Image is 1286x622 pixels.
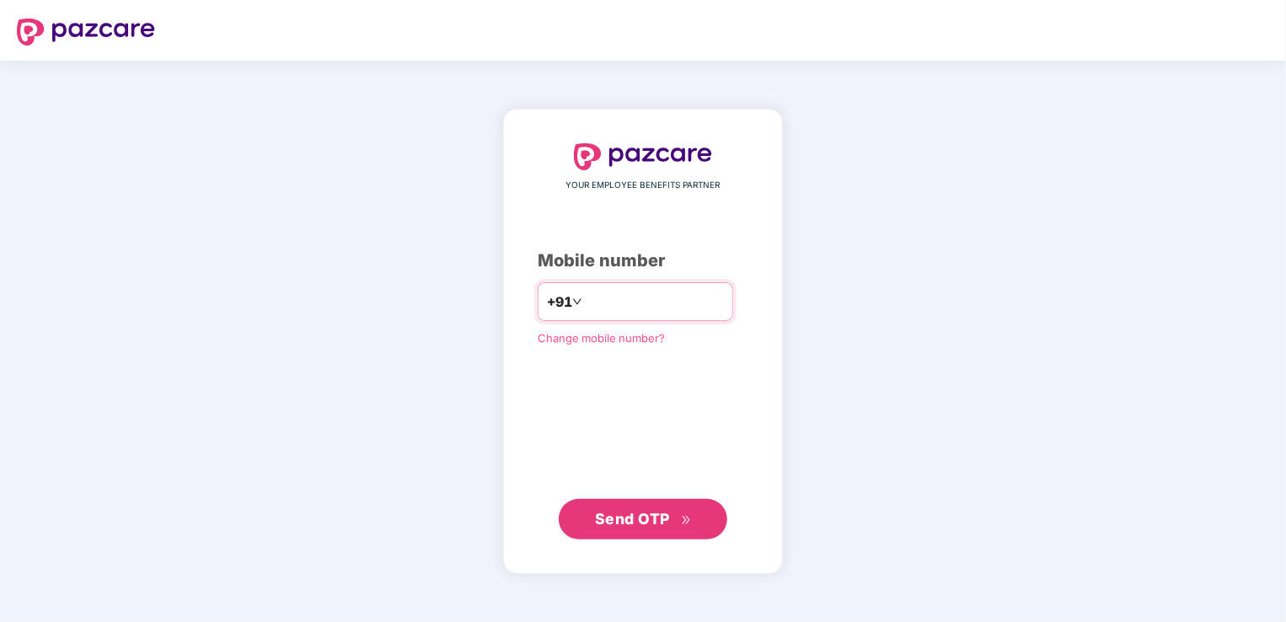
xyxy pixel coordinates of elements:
[572,297,582,307] span: down
[17,19,155,46] img: logo
[538,331,665,345] a: Change mobile number?
[566,179,721,192] span: YOUR EMPLOYEE BENEFITS PARTNER
[681,515,692,526] span: double-right
[547,292,572,313] span: +91
[538,248,748,274] div: Mobile number
[574,143,712,170] img: logo
[559,499,727,539] button: Send OTPdouble-right
[595,510,670,528] span: Send OTP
